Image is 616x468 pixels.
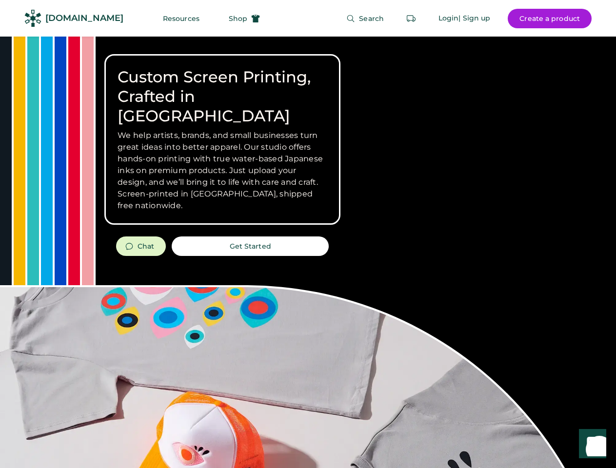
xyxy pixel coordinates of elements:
iframe: Front Chat [570,424,612,466]
img: Rendered Logo - Screens [24,10,41,27]
button: Shop [217,9,272,28]
span: Search [359,15,384,22]
button: Get Started [172,236,329,256]
button: Retrieve an order [401,9,421,28]
button: Resources [151,9,211,28]
span: Shop [229,15,247,22]
button: Chat [116,236,166,256]
div: [DOMAIN_NAME] [45,12,123,24]
div: | Sign up [458,14,490,23]
div: Login [438,14,459,23]
h1: Custom Screen Printing, Crafted in [GEOGRAPHIC_DATA] [118,67,327,126]
button: Create a product [508,9,592,28]
h3: We help artists, brands, and small businesses turn great ideas into better apparel. Our studio of... [118,130,327,212]
button: Search [335,9,396,28]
